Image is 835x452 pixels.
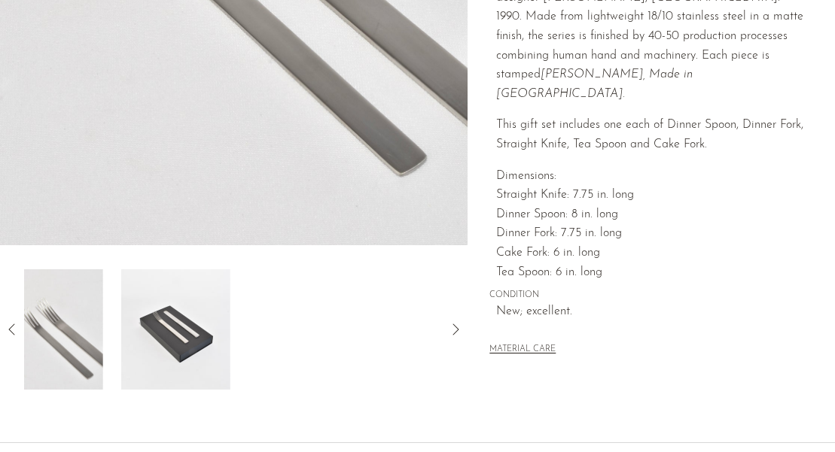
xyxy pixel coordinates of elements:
[496,116,811,154] p: This gift set includes one each of Dinner Spoon, Dinner Fork, Straight Knife, Tea Spoon and Cake ...
[489,289,811,302] span: CONDITION
[496,167,811,283] p: Dimensions: Straight Knife: 7.75 in. long Dinner Spoon: 8 in. long Dinner Fork: 7.75 in. long Cak...
[489,344,556,356] button: MATERIAL CARE
[121,269,230,390] img: TI-1 Boxed Cutlery Set, Matte
[496,68,693,100] em: [PERSON_NAME], Made in [GEOGRAPHIC_DATA].
[496,302,811,322] span: New; excellent.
